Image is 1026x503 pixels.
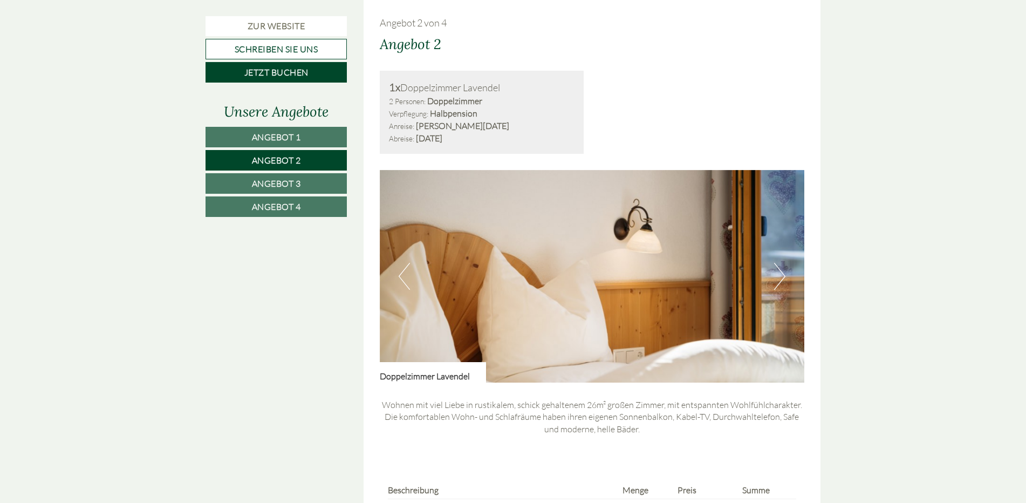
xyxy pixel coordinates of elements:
small: Abreise: [389,134,414,143]
th: Summe [738,482,796,499]
button: Next [774,263,785,290]
b: Halbpension [430,108,477,119]
small: Anreise: [389,121,414,131]
div: Doppelzimmer Lavendel [389,80,575,96]
div: Unsere Angebote [206,101,347,121]
button: Previous [399,263,410,290]
span: Angebot 1 [252,132,301,142]
b: [PERSON_NAME][DATE] [416,120,509,131]
p: Wohnen mit viel Liebe in rustikalem, schick gehaltenem 26m² großen Zimmer, mit entspannten Wohlfü... [380,399,805,436]
div: Doppelzimmer Lavendel [380,362,486,383]
a: Schreiben Sie uns [206,39,347,59]
small: Verpflegung: [389,109,428,118]
b: [DATE] [416,133,442,144]
th: Beschreibung [388,482,619,499]
div: Angebot 2 [380,34,441,54]
span: Angebot 2 [252,155,301,166]
span: Angebot 4 [252,201,301,212]
a: Zur Website [206,16,347,36]
small: 2 Personen: [389,97,426,106]
img: image [380,170,805,383]
span: Angebot 3 [252,178,301,189]
th: Menge [618,482,673,499]
b: Doppelzimmer [427,96,482,106]
span: Angebot 2 von 4 [380,17,447,29]
a: Jetzt buchen [206,62,347,83]
th: Preis [673,482,738,499]
b: 1x [389,80,400,94]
